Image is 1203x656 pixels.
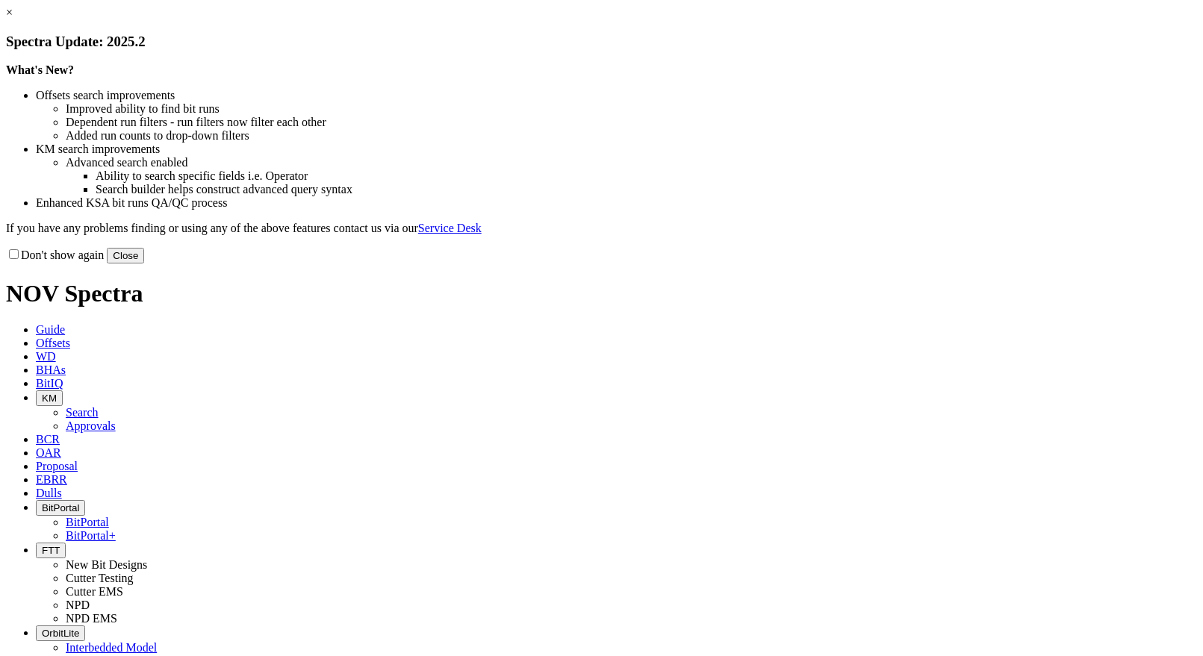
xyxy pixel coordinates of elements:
span: BHAs [36,363,66,376]
a: New Bit Designs [66,558,147,571]
li: KM search improvements [36,143,1197,156]
li: Ability to search specific fields i.e. Operator [96,169,1197,183]
strong: What's New? [6,63,74,76]
li: Dependent run filters - run filters now filter each other [66,116,1197,129]
input: Don't show again [9,249,19,259]
span: BitIQ [36,377,63,390]
span: Proposal [36,460,78,472]
span: BCR [36,433,60,446]
a: Interbedded Model [66,641,157,654]
a: Approvals [66,419,116,432]
li: Added run counts to drop-down filters [66,129,1197,143]
a: Cutter EMS [66,585,123,598]
span: OrbitLite [42,628,79,639]
h3: Spectra Update: 2025.2 [6,34,1197,50]
h1: NOV Spectra [6,280,1197,307]
li: Improved ability to find bit runs [66,102,1197,116]
span: BitPortal [42,502,79,513]
span: Offsets [36,337,70,349]
li: Advanced search enabled [66,156,1197,169]
li: Offsets search improvements [36,89,1197,102]
button: Close [107,248,144,263]
a: NPD EMS [66,612,117,625]
a: Service Desk [418,222,482,234]
span: FTT [42,545,60,556]
a: Search [66,406,99,419]
a: Cutter Testing [66,572,134,584]
li: Enhanced KSA bit runs QA/QC process [36,196,1197,210]
li: Search builder helps construct advanced query syntax [96,183,1197,196]
a: NPD [66,599,90,611]
a: BitPortal+ [66,529,116,542]
span: Dulls [36,487,62,499]
p: If you have any problems finding or using any of the above features contact us via our [6,222,1197,235]
a: × [6,6,13,19]
span: KM [42,393,57,404]
a: BitPortal [66,516,109,528]
span: Guide [36,323,65,336]
label: Don't show again [6,249,104,261]
span: WD [36,350,56,363]
span: EBRR [36,473,67,486]
span: OAR [36,446,61,459]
